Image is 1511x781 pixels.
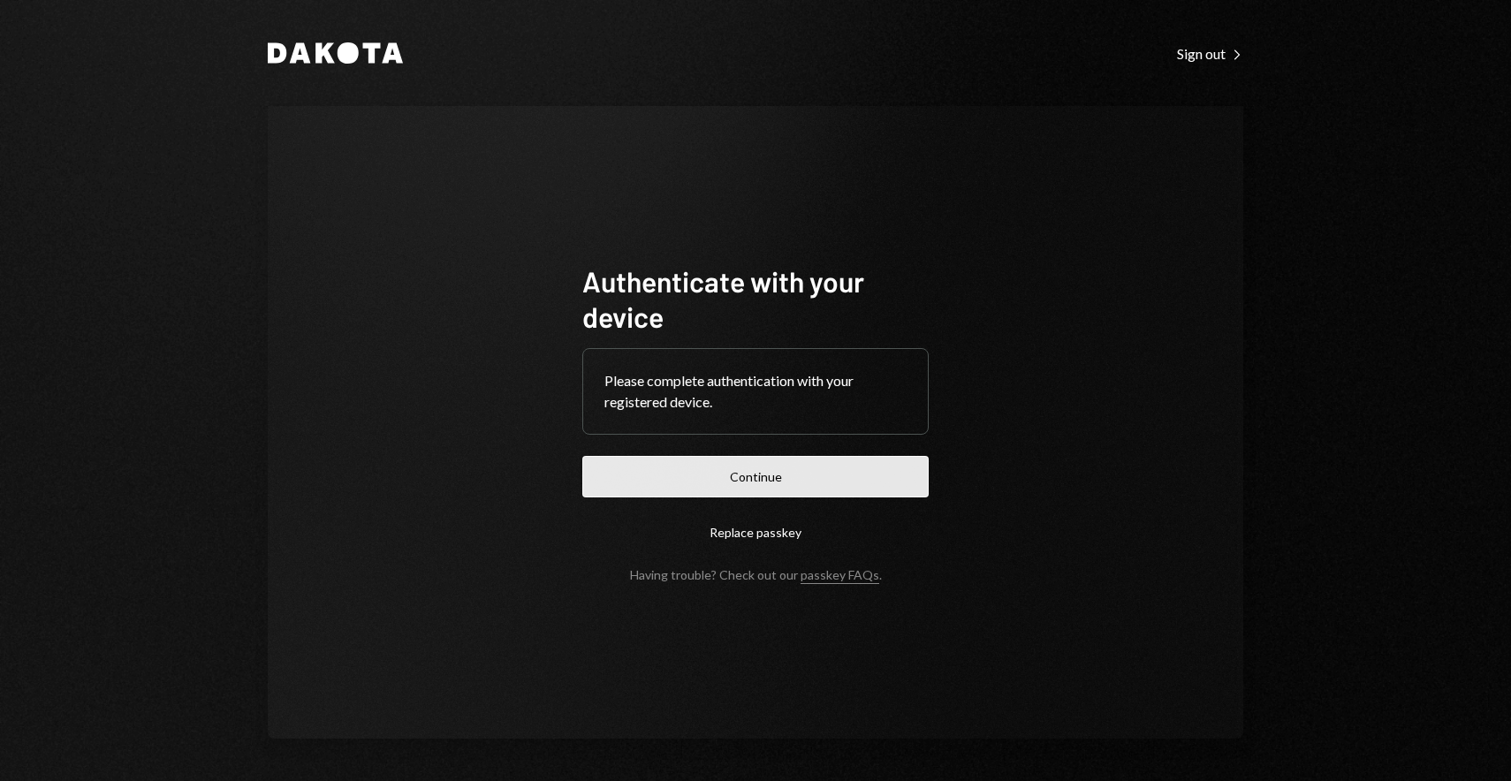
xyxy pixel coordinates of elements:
[582,456,929,497] button: Continue
[801,567,879,584] a: passkey FAQs
[1177,45,1243,63] div: Sign out
[604,370,907,413] div: Please complete authentication with your registered device.
[630,567,882,582] div: Having trouble? Check out our .
[582,263,929,334] h1: Authenticate with your device
[1177,43,1243,63] a: Sign out
[582,512,929,553] button: Replace passkey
